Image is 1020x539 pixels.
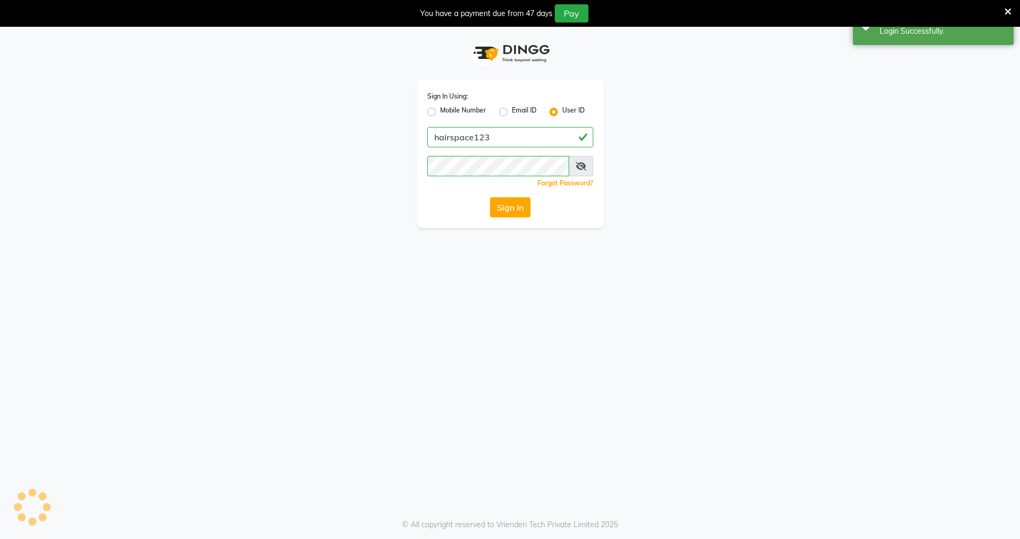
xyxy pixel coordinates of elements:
[440,106,486,118] label: Mobile Number
[427,92,468,101] label: Sign In Using:
[427,127,593,147] input: Username
[555,4,588,23] button: Pay
[490,197,531,218] button: Sign In
[512,106,537,118] label: Email ID
[562,106,585,118] label: User ID
[880,26,1006,37] div: Login Successfully.
[538,179,593,187] a: Forgot Password?
[420,8,553,19] div: You have a payment due from 47 days
[467,38,553,69] img: logo1.svg
[427,156,569,176] input: Username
